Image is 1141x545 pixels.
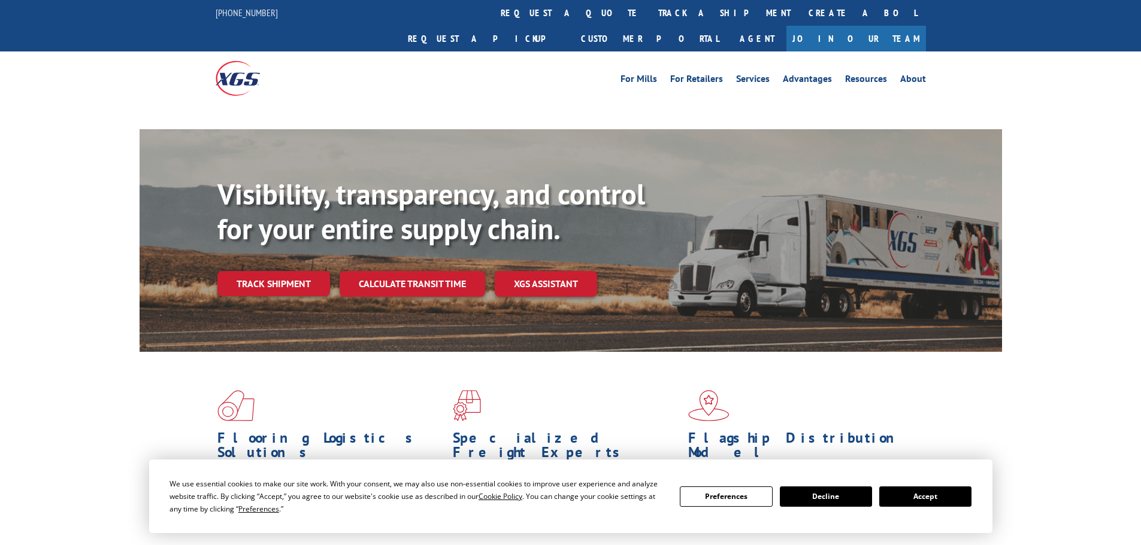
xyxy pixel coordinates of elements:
[149,459,992,533] div: Cookie Consent Prompt
[736,74,770,87] a: Services
[495,271,597,297] a: XGS ASSISTANT
[238,504,279,514] span: Preferences
[780,486,872,507] button: Decline
[217,390,255,421] img: xgs-icon-total-supply-chain-intelligence-red
[783,74,832,87] a: Advantages
[170,477,665,515] div: We use essential cookies to make our site work. With your consent, we may also use non-essential ...
[845,74,887,87] a: Resources
[216,7,278,19] a: [PHONE_NUMBER]
[688,390,730,421] img: xgs-icon-flagship-distribution-model-red
[900,74,926,87] a: About
[621,74,657,87] a: For Mills
[728,26,786,51] a: Agent
[217,271,330,296] a: Track shipment
[479,491,522,501] span: Cookie Policy
[688,431,915,465] h1: Flagship Distribution Model
[879,486,971,507] button: Accept
[217,175,645,247] b: Visibility, transparency, and control for your entire supply chain.
[453,431,679,465] h1: Specialized Freight Experts
[453,390,481,421] img: xgs-icon-focused-on-flooring-red
[786,26,926,51] a: Join Our Team
[670,74,723,87] a: For Retailers
[217,431,444,465] h1: Flooring Logistics Solutions
[340,271,485,297] a: Calculate transit time
[572,26,728,51] a: Customer Portal
[680,486,772,507] button: Preferences
[399,26,572,51] a: Request a pickup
